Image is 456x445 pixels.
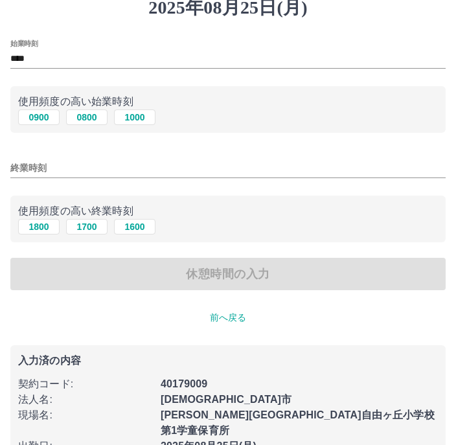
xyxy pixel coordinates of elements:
button: 0800 [66,109,108,125]
p: 使用頻度の高い始業時刻 [18,94,438,109]
button: 1600 [114,219,155,234]
b: [DEMOGRAPHIC_DATA]市 [161,394,291,405]
p: 法人名 : [18,392,153,407]
button: 1700 [66,219,108,234]
button: 0900 [18,109,60,125]
b: 40179009 [161,378,207,389]
p: 現場名 : [18,407,153,423]
b: [PERSON_NAME][GEOGRAPHIC_DATA]自由ヶ丘小学校第1学童保育所 [161,409,435,436]
p: 契約コード : [18,376,153,392]
label: 始業時刻 [10,38,38,48]
p: 前へ戻る [10,311,446,325]
button: 1800 [18,219,60,234]
button: 1000 [114,109,155,125]
p: 入力済の内容 [18,356,438,366]
p: 使用頻度の高い終業時刻 [18,203,438,219]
